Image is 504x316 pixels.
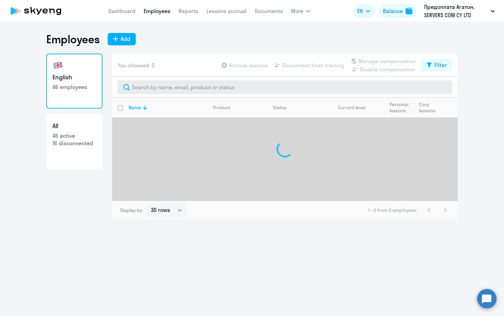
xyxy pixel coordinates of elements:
a: Employees [144,8,170,14]
div: Name [129,104,141,111]
div: Add [121,35,130,43]
button: Предоплата Агатон, SERVERS COM CY LTD [421,3,498,19]
div: Balance [383,7,403,15]
a: Dashboard [108,8,135,14]
a: Reports [179,8,198,14]
a: Documents [255,8,283,14]
button: Filter [421,59,452,71]
div: Corp lessons [419,101,438,114]
div: Name [129,104,207,111]
div: Filter [434,61,447,69]
span: Display by: [120,207,143,213]
p: 46 employees [52,83,96,91]
span: You choosed: 0 [118,61,155,69]
a: All46 active16 disconnected [46,114,103,169]
button: Add [108,33,136,45]
img: english [52,60,63,71]
div: Product [213,104,230,111]
div: Current level [338,104,365,111]
div: Status [273,104,287,111]
button: Balancebalance [379,4,417,18]
h1: Employees [46,32,99,46]
div: Current level [326,104,384,111]
a: English46 employees [46,54,103,109]
span: EN [357,7,363,15]
input: Search by name, email, product or status [118,80,452,94]
button: More [291,4,310,18]
span: 1 - 0 from 0 employees [368,207,417,213]
p: Предоплата Агатон, SERVERS COM CY LTD [424,3,488,19]
button: EN [352,4,375,18]
h3: English [52,73,96,82]
p: 46 active [52,132,96,139]
a: Lessons accrual [206,8,247,14]
div: Personal lessons [389,101,413,114]
p: 16 disconnected [52,139,96,147]
h3: All [52,122,96,131]
img: balance [406,8,412,14]
span: More [291,7,303,15]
